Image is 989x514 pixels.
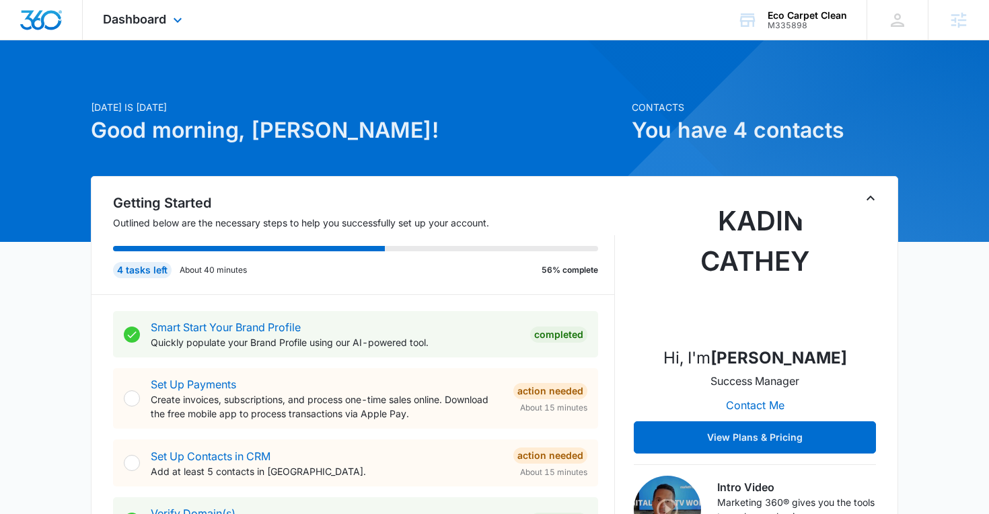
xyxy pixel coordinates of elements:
p: Outlined below are the necessary steps to help you successfully set up your account. [113,216,615,230]
h1: You have 4 contacts [632,114,898,146]
a: Set Up Payments [151,378,236,391]
button: View Plans & Pricing [634,421,876,454]
h2: Getting Started [113,193,615,213]
p: Contacts [632,100,898,114]
p: Success Manager [710,373,799,389]
div: Completed [530,327,587,343]
div: 4 tasks left [113,262,172,278]
p: [DATE] is [DATE] [91,100,624,114]
div: account id [768,21,847,30]
p: About 40 minutes [180,264,247,276]
span: About 15 minutes [520,466,587,478]
p: Add at least 5 contacts in [GEOGRAPHIC_DATA]. [151,464,503,478]
h3: Intro Video [717,479,876,495]
p: Create invoices, subscriptions, and process one-time sales online. Download the free mobile app t... [151,392,503,421]
img: Kadin Cathey [688,201,822,335]
div: account name [768,10,847,21]
a: Set Up Contacts in CRM [151,449,270,463]
h1: Good morning, [PERSON_NAME]! [91,114,624,146]
p: Hi, I'm [663,346,847,370]
span: About 15 minutes [520,402,587,414]
a: Smart Start Your Brand Profile [151,320,301,334]
button: Contact Me [712,389,798,421]
p: Quickly populate your Brand Profile using our AI-powered tool. [151,335,519,349]
div: Action Needed [513,383,587,399]
div: Action Needed [513,447,587,464]
p: 56% complete [542,264,598,276]
button: Toggle Collapse [863,190,879,206]
span: Dashboard [103,12,166,26]
strong: [PERSON_NAME] [710,348,847,368]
